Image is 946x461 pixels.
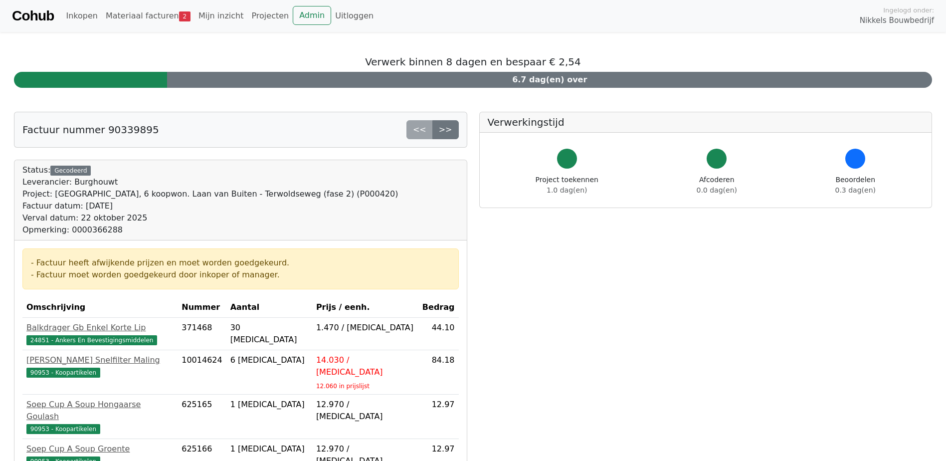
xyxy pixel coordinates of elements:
a: Mijn inzicht [194,6,248,26]
a: Materiaal facturen2 [102,6,194,26]
span: 90953 - Koopartikelen [26,368,100,378]
th: Aantal [226,297,312,318]
h5: Verwerkingstijd [488,116,924,128]
div: Leverancier: Burghouwt [22,176,398,188]
div: 1 [MEDICAL_DATA] [230,443,308,455]
div: 14.030 / [MEDICAL_DATA] [316,354,414,378]
div: 1.470 / [MEDICAL_DATA] [316,322,414,334]
span: 2 [179,11,190,21]
div: 6.7 dag(en) over [167,72,932,88]
td: 12.97 [418,395,459,439]
div: Afcoderen [697,175,737,196]
a: Uitloggen [331,6,378,26]
div: Project: [GEOGRAPHIC_DATA], 6 koopwon. Laan van Buiten - Terwoldseweg (fase 2) (P000420) [22,188,398,200]
span: Nikkels Bouwbedrijf [860,15,934,26]
div: Project toekennen [536,175,598,196]
span: 90953 - Koopartikelen [26,424,100,434]
a: Admin [293,6,331,25]
td: 625165 [178,395,226,439]
a: Balkdrager Gb Enkel Korte Lip24851 - Ankers En Bevestigingsmiddelen [26,322,174,346]
td: 44.10 [418,318,459,350]
div: - Factuur heeft afwijkende prijzen en moet worden goedgekeurd. [31,257,450,269]
a: Inkopen [62,6,101,26]
td: 371468 [178,318,226,350]
div: Balkdrager Gb Enkel Korte Lip [26,322,174,334]
th: Omschrijving [22,297,178,318]
div: Soep Cup A Soup Hongaarse Goulash [26,399,174,423]
a: Soep Cup A Soup Hongaarse Goulash90953 - Koopartikelen [26,399,174,435]
div: Verval datum: 22 oktober 2025 [22,212,398,224]
span: 0.0 dag(en) [697,186,737,194]
span: 1.0 dag(en) [547,186,587,194]
th: Nummer [178,297,226,318]
a: Projecten [247,6,293,26]
h5: Verwerk binnen 8 dagen en bespaar € 2,54 [14,56,932,68]
th: Bedrag [418,297,459,318]
div: 30 [MEDICAL_DATA] [230,322,308,346]
div: 12.970 / [MEDICAL_DATA] [316,399,414,423]
h5: Factuur nummer 90339895 [22,124,159,136]
a: Cohub [12,4,54,28]
div: - Factuur moet worden goedgekeurd door inkoper of manager. [31,269,450,281]
a: >> [432,120,459,139]
div: Gecodeerd [50,166,91,176]
th: Prijs / eenh. [312,297,418,318]
span: 24851 - Ankers En Bevestigingsmiddelen [26,335,157,345]
div: Factuur datum: [DATE] [22,200,398,212]
div: Opmerking: 0000366288 [22,224,398,236]
td: 84.18 [418,350,459,395]
div: Status: [22,164,398,236]
span: 0.3 dag(en) [835,186,876,194]
div: Beoordelen [835,175,876,196]
div: 6 [MEDICAL_DATA] [230,354,308,366]
div: Soep Cup A Soup Groente [26,443,174,455]
span: Ingelogd onder: [883,5,934,15]
div: 1 [MEDICAL_DATA] [230,399,308,411]
div: [PERSON_NAME] Snelfilter Maling [26,354,174,366]
sub: 12.060 in prijslijst [316,383,370,390]
td: 10014624 [178,350,226,395]
a: [PERSON_NAME] Snelfilter Maling90953 - Koopartikelen [26,354,174,378]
